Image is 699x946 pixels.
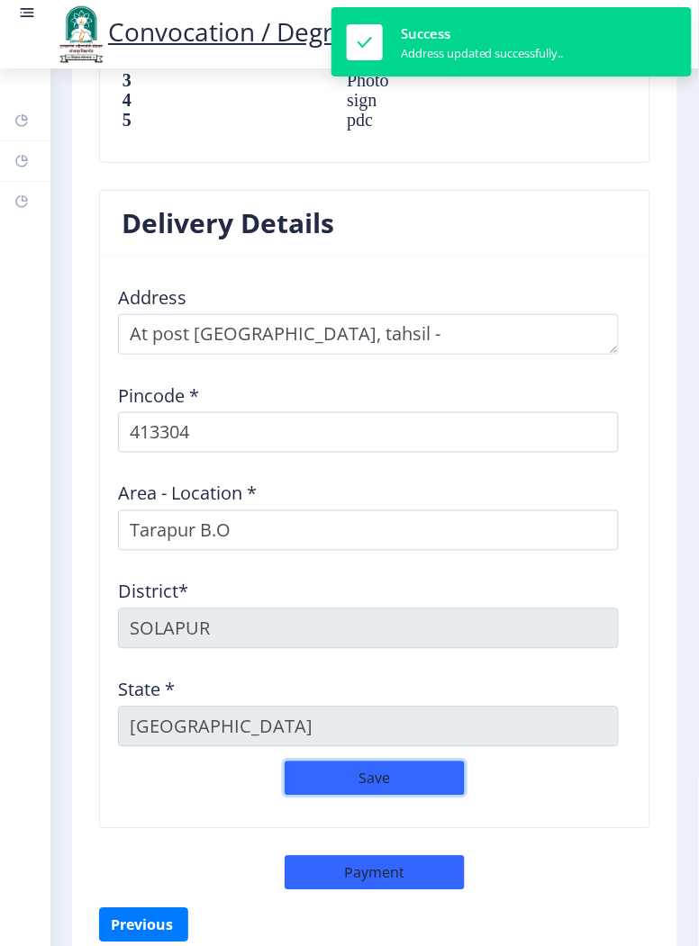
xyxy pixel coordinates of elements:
td: sign [329,90,526,110]
th: 5 [122,110,329,130]
label: Area - Location * [118,485,257,503]
td: pdc [329,110,526,130]
button: Previous ‍ [99,908,188,942]
span: Success [401,24,450,42]
th: 3 [122,70,329,90]
input: Pincode [118,412,619,453]
label: District* [118,583,188,601]
button: Save [285,761,465,796]
img: logo [54,4,108,65]
input: District [118,608,619,649]
th: 4 [122,90,329,110]
label: State * [118,681,175,699]
label: Address [118,289,186,307]
input: Area - Location [118,510,619,551]
div: Address updated successfully.. [401,45,564,61]
h3: Delivery Details [122,205,334,241]
input: State [118,707,619,747]
label: Pincode * [118,387,199,405]
button: Payment [285,856,465,890]
a: Convocation / Degree Certificate [54,14,487,49]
